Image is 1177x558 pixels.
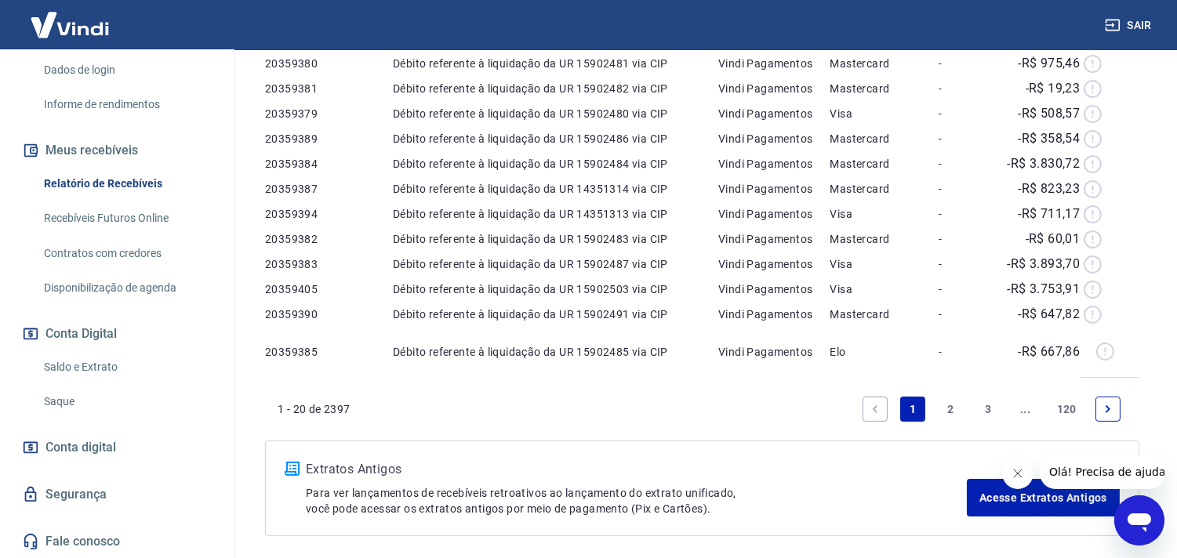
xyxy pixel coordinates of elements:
p: Mastercard [830,306,939,322]
p: Débito referente à liquidação da UR 15902491 via CIP [393,306,718,322]
p: Mastercard [830,156,939,172]
p: Mastercard [830,81,939,96]
p: Débito referente à liquidação da UR 15902483 via CIP [393,231,718,247]
p: Vindi Pagamentos [718,156,830,172]
a: Acesse Extratos Antigos [967,479,1120,516]
p: Débito referente à liquidação da UR 15902486 via CIP [393,131,718,147]
a: Jump forward [1013,397,1038,422]
p: - [939,281,994,297]
p: -R$ 60,01 [1026,230,1081,248]
iframe: Botão para abrir a janela de mensagens [1114,495,1164,545]
p: 20359380 [265,56,349,71]
button: Conta Digital [19,317,216,351]
p: Vindi Pagamentos [718,306,830,322]
p: - [939,156,994,172]
p: - [939,231,994,247]
a: Disponibilização de agenda [38,272,216,304]
p: Visa [830,106,939,121]
p: Mastercard [830,231,939,247]
p: - [939,131,994,147]
p: Débito referente à liquidação da UR 15902503 via CIP [393,281,718,297]
p: -R$ 358,54 [1018,129,1080,148]
a: Page 2 [938,397,963,422]
p: Débito referente à liquidação da UR 15902480 via CIP [393,106,718,121]
p: Extratos Antigos [306,460,967,479]
p: Vindi Pagamentos [718,231,830,247]
p: Para ver lançamentos de recebíveis retroativos ao lançamento do extrato unificado, você pode aces... [306,485,967,516]
p: - [939,56,994,71]
p: Vindi Pagamentos [718,344,830,360]
p: -R$ 823,23 [1018,179,1080,198]
button: Meus recebíveis [19,133,216,168]
p: Vindi Pagamentos [718,256,830,272]
p: 20359405 [265,281,349,297]
p: 20359379 [265,106,349,121]
p: - [939,206,994,222]
a: Next page [1095,397,1121,422]
p: 20359389 [265,131,349,147]
p: Mastercard [830,181,939,197]
p: 20359385 [265,344,349,360]
p: Débito referente à liquidação da UR 14351314 via CIP [393,181,718,197]
a: Saldo e Extrato [38,351,216,383]
p: -R$ 975,46 [1018,54,1080,73]
a: Page 120 [1051,397,1083,422]
p: Mastercard [830,56,939,71]
p: 20359390 [265,306,349,322]
a: Page 3 [975,397,1001,422]
iframe: Mensagem da empresa [1040,455,1164,489]
p: 20359384 [265,156,349,172]
p: Visa [830,206,939,222]
p: -R$ 667,86 [1018,342,1080,361]
p: Vindi Pagamentos [718,56,830,71]
p: Mastercard [830,131,939,147]
p: Vindi Pagamentos [718,81,830,96]
button: Sair [1102,11,1158,40]
p: -R$ 711,17 [1018,205,1080,223]
p: -R$ 19,23 [1026,79,1081,98]
p: - [939,81,994,96]
p: Vindi Pagamentos [718,281,830,297]
p: -R$ 647,82 [1018,305,1080,324]
a: Relatório de Recebíveis [38,168,216,200]
p: -R$ 3.893,70 [1007,255,1080,274]
p: Débito referente à liquidação da UR 15902482 via CIP [393,81,718,96]
a: Segurança [19,477,216,512]
p: 20359387 [265,181,349,197]
p: -R$ 3.830,72 [1007,154,1080,173]
p: Débito referente à liquidação da UR 15902481 via CIP [393,56,718,71]
p: - [939,181,994,197]
p: -R$ 3.753,91 [1007,280,1080,299]
p: Débito referente à liquidação da UR 15902484 via CIP [393,156,718,172]
a: Dados de login [38,54,216,86]
p: - [939,306,994,322]
img: ícone [285,462,300,476]
a: Page 1 is your current page [900,397,925,422]
a: Conta digital [19,430,216,465]
p: 20359382 [265,231,349,247]
p: - [939,256,994,272]
p: - [939,106,994,121]
p: Vindi Pagamentos [718,181,830,197]
p: Elo [830,344,939,360]
p: Vindi Pagamentos [718,206,830,222]
p: Débito referente à liquidação da UR 15902487 via CIP [393,256,718,272]
ul: Pagination [856,390,1127,428]
p: Débito referente à liquidação da UR 14351313 via CIP [393,206,718,222]
p: 20359383 [265,256,349,272]
a: Contratos com credores [38,237,216,270]
p: 20359394 [265,206,349,222]
p: Visa [830,256,939,272]
p: Vindi Pagamentos [718,131,830,147]
img: Vindi [19,1,121,49]
p: 20359381 [265,81,349,96]
a: Saque [38,386,216,418]
p: Débito referente à liquidação da UR 15902485 via CIP [393,344,718,360]
a: Informe de rendimentos [38,89,216,121]
iframe: Fechar mensagem [1002,458,1034,489]
p: -R$ 508,57 [1018,104,1080,123]
a: Previous page [863,397,888,422]
p: - [939,344,994,360]
a: Recebíveis Futuros Online [38,202,216,234]
p: Vindi Pagamentos [718,106,830,121]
